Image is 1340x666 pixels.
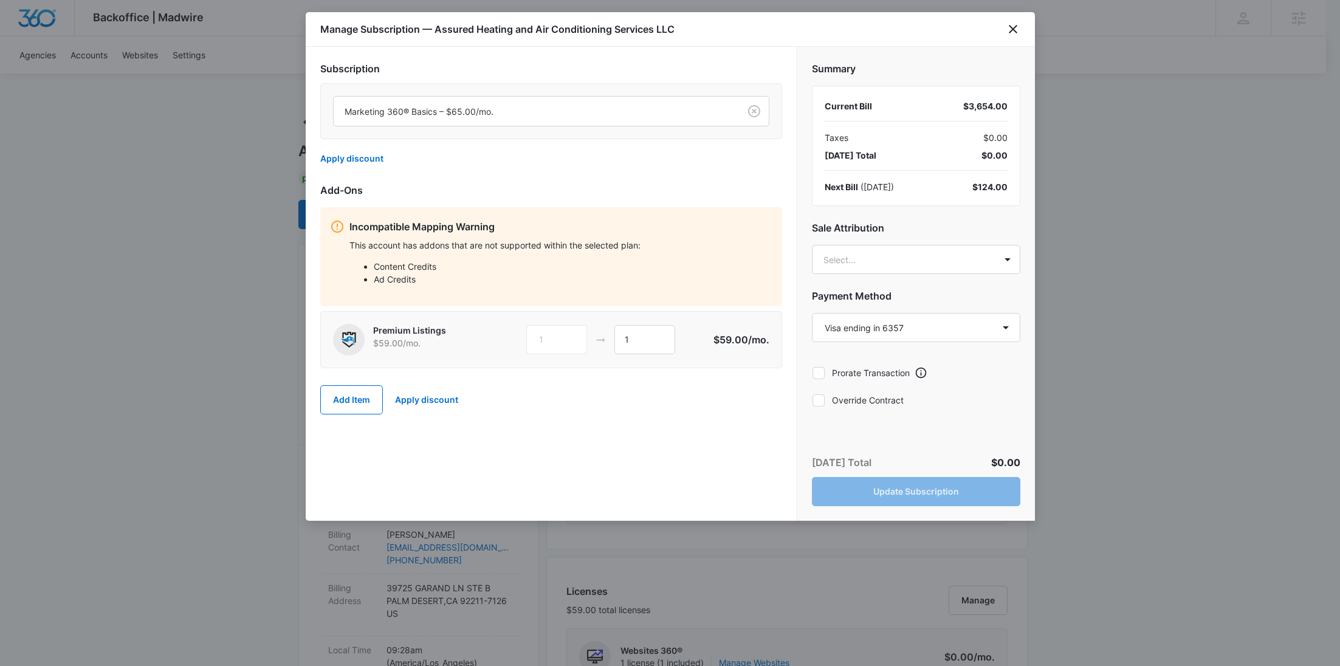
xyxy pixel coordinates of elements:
[349,239,772,252] p: This account has addons that are not supported within the selected plan:
[812,394,1020,407] label: Override Contract
[748,334,769,346] span: /mo.
[614,325,675,354] input: 1
[812,221,1020,235] h2: Sale Attribution
[383,385,470,414] button: Apply discount
[963,100,1008,112] div: $3,654.00
[825,180,894,193] div: ( [DATE] )
[320,61,782,76] h2: Subscription
[1006,22,1020,36] button: close
[972,180,1008,193] div: $124.00
[825,101,872,111] span: Current Bill
[320,385,383,414] button: Add Item
[320,144,396,173] button: Apply discount
[349,219,772,234] p: Incompatible Mapping Warning
[812,289,1020,303] h2: Payment Method
[712,332,769,347] p: $59.00
[981,149,1008,162] span: $0.00
[983,131,1008,144] span: $0.00
[744,101,764,121] button: Clear
[320,22,675,36] h1: Manage Subscription — Assured Heating and Air Conditioning Services LLC
[812,455,871,470] p: [DATE] Total
[812,61,1020,76] h2: Summary
[991,456,1020,469] span: $0.00
[825,149,876,162] span: [DATE] Total
[825,182,858,192] span: Next Bill
[373,337,479,349] p: $59.00 /mo.
[374,273,772,286] li: Ad Credits
[825,131,848,144] span: Taxes
[374,260,772,273] li: Content Credits
[373,324,479,337] p: Premium Listings
[812,366,910,379] label: Prorate Transaction
[320,183,782,197] h2: Add-Ons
